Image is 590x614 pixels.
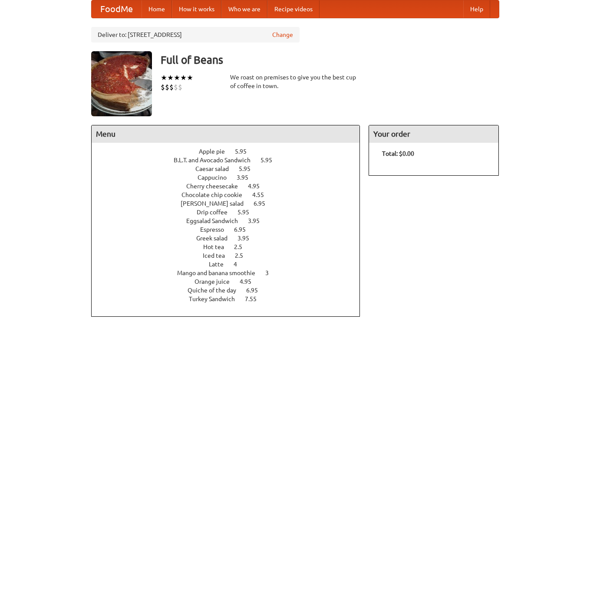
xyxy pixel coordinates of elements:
a: FoodMe [92,0,142,18]
span: 5.95 [260,157,281,164]
b: Total: $0.00 [382,150,414,157]
a: Mango and banana smoothie 3 [177,269,285,276]
span: Turkey Sandwich [189,296,244,302]
a: Home [142,0,172,18]
span: Caesar salad [195,165,237,172]
span: Greek salad [196,235,236,242]
a: B.L.T. and Avocado Sandwich 5.95 [174,157,288,164]
span: 6.95 [234,226,254,233]
span: Quiche of the day [188,287,245,294]
a: Help [463,0,490,18]
a: Drip coffee 5.95 [197,209,265,216]
a: Caesar salad 5.95 [195,165,267,172]
span: 3.95 [248,217,268,224]
span: 4.95 [240,278,260,285]
li: ★ [180,73,187,82]
h4: Menu [92,125,360,143]
a: Cherry cheesecake 4.95 [186,183,276,190]
span: Eggsalad Sandwich [186,217,247,224]
span: 5.95 [239,165,259,172]
a: Change [272,30,293,39]
a: Apple pie 5.95 [199,148,263,155]
span: Espresso [200,226,233,233]
a: Greek salad 3.95 [196,235,265,242]
span: Orange juice [194,278,238,285]
a: Turkey Sandwich 7.55 [189,296,273,302]
span: 7.55 [245,296,265,302]
a: Recipe videos [267,0,320,18]
span: B.L.T. and Avocado Sandwich [174,157,259,164]
li: ★ [167,73,174,82]
span: 5.95 [237,209,258,216]
a: Eggsalad Sandwich 3.95 [186,217,276,224]
img: angular.jpg [91,51,152,116]
a: Hot tea 2.5 [203,243,258,250]
span: 2.5 [234,243,251,250]
li: $ [165,82,169,92]
span: Apple pie [199,148,234,155]
li: $ [169,82,174,92]
span: 6.95 [254,200,274,207]
a: Chocolate chip cookie 4.55 [181,191,280,198]
a: Espresso 6.95 [200,226,262,233]
span: 3.95 [237,174,257,181]
span: Mango and banana smoothie [177,269,264,276]
a: Quiche of the day 6.95 [188,287,274,294]
span: Cherry cheesecake [186,183,247,190]
a: How it works [172,0,221,18]
div: Deliver to: [STREET_ADDRESS] [91,27,300,43]
span: [PERSON_NAME] salad [181,200,252,207]
span: 2.5 [235,252,252,259]
span: Latte [209,261,232,268]
li: $ [178,82,182,92]
span: 3.95 [237,235,258,242]
span: Hot tea [203,243,233,250]
span: Cappucino [198,174,235,181]
li: ★ [174,73,180,82]
a: Cappucino 3.95 [198,174,264,181]
li: ★ [187,73,193,82]
li: $ [161,82,165,92]
div: We roast on premises to give you the best cup of coffee in town. [230,73,360,90]
span: 6.95 [246,287,267,294]
a: Who we are [221,0,267,18]
span: 4.95 [248,183,268,190]
a: Latte 4 [209,261,253,268]
a: Iced tea 2.5 [203,252,259,259]
span: 5.95 [235,148,255,155]
span: 4 [234,261,246,268]
h3: Full of Beans [161,51,499,69]
a: Orange juice 4.95 [194,278,267,285]
span: Chocolate chip cookie [181,191,251,198]
h4: Your order [369,125,498,143]
li: $ [174,82,178,92]
li: ★ [161,73,167,82]
span: Drip coffee [197,209,236,216]
span: 3 [265,269,277,276]
span: 4.55 [252,191,273,198]
a: [PERSON_NAME] salad 6.95 [181,200,281,207]
span: Iced tea [203,252,234,259]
